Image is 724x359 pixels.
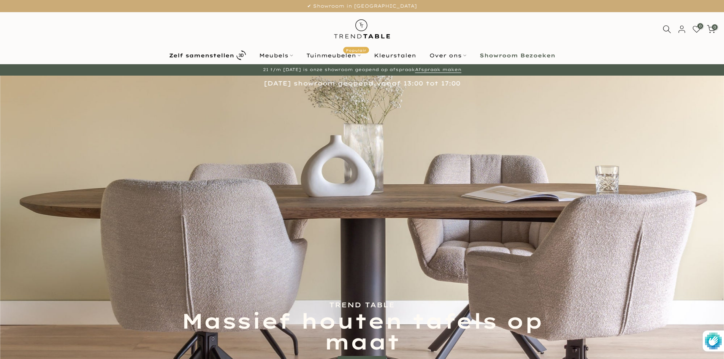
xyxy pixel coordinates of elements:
[707,25,715,33] a: 0
[169,53,234,58] b: Zelf samenstellen
[367,51,423,60] a: Kleurstalen
[1,320,39,358] iframe: toggle-frame
[299,51,367,60] a: TuinmeubelenPopulair
[343,47,369,53] span: Populair
[252,51,299,60] a: Meubels
[705,331,722,351] img: Beschermd door hCaptcha
[423,51,473,60] a: Over ons
[697,23,703,29] span: 0
[10,2,714,10] p: ✔ Showroom in [GEOGRAPHIC_DATA]
[712,24,718,30] span: 0
[329,12,395,46] img: trend-table
[480,53,555,58] b: Showroom Bezoeken
[473,51,562,60] a: Showroom Bezoeken
[415,67,461,73] a: Afspraak maken
[162,49,252,62] a: Zelf samenstellen
[692,25,701,33] a: 0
